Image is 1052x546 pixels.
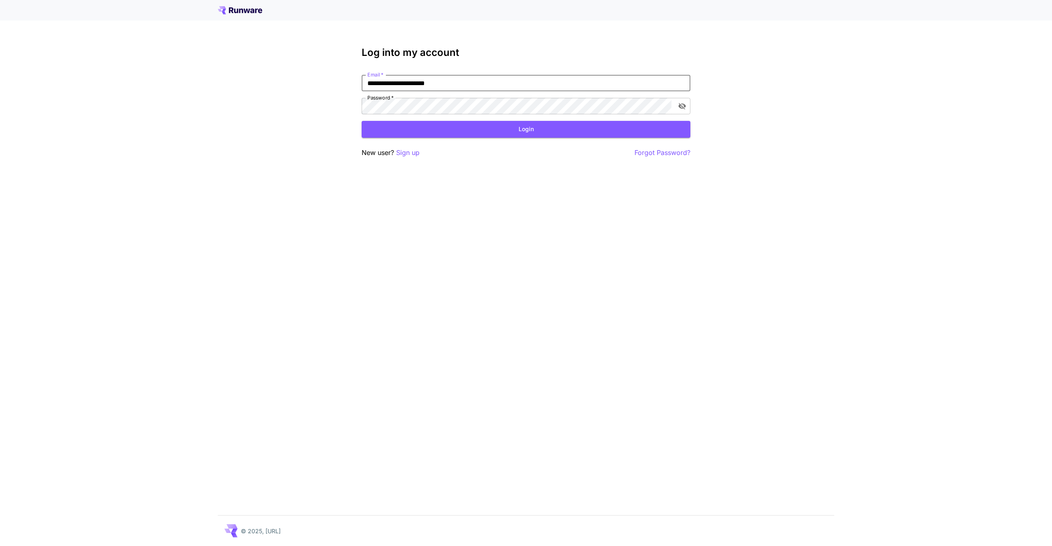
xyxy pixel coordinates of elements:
button: Sign up [396,148,420,158]
label: Password [367,94,394,101]
button: toggle password visibility [675,99,690,113]
p: New user? [362,148,420,158]
p: © 2025, [URL] [241,527,281,535]
label: Email [367,71,383,78]
button: Login [362,121,690,138]
button: Forgot Password? [634,148,690,158]
h3: Log into my account [362,47,690,58]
